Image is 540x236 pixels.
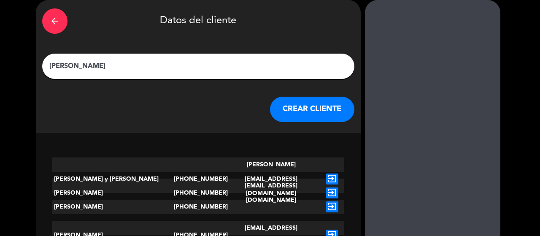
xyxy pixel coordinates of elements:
div: [PERSON_NAME] [52,200,174,214]
div: [PHONE_NUMBER] [174,200,223,214]
i: exit_to_app [326,201,338,212]
button: CREAR CLIENTE [270,97,354,122]
div: [EMAIL_ADDRESS][DOMAIN_NAME] [222,179,320,207]
i: exit_to_app [326,187,338,198]
div: [PERSON_NAME][EMAIL_ADDRESS][DOMAIN_NAME] [222,157,320,201]
div: [PHONE_NUMBER] [174,157,223,201]
div: [PHONE_NUMBER] [174,179,223,207]
div: Datos del cliente [42,6,354,36]
div: [PERSON_NAME] [52,179,174,207]
i: arrow_back [50,16,60,26]
input: Escriba nombre, correo electrónico o número de teléfono... [49,60,348,72]
i: exit_to_app [326,174,338,184]
div: [PERSON_NAME] y [PERSON_NAME] [52,157,174,201]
